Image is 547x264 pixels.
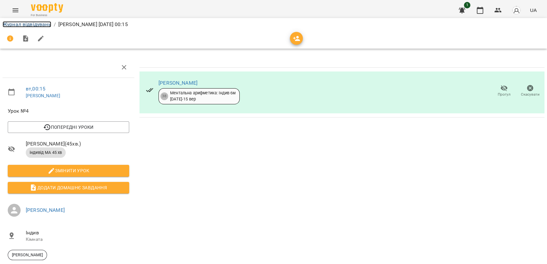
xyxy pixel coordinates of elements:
[8,182,129,193] button: Додати домашнє завдання
[26,207,65,213] a: [PERSON_NAME]
[464,2,470,8] span: 1
[8,121,129,133] button: Попередні уроки
[26,140,129,148] span: [PERSON_NAME] ( 45 хв. )
[54,21,56,28] li: /
[521,92,540,97] span: Скасувати
[26,150,66,156] span: індивід МА 45 хв
[8,107,129,115] span: Урок №4
[26,229,129,237] span: Індив
[491,82,517,100] button: Прогул
[13,167,124,174] span: Змінити урок
[527,4,539,16] button: UA
[170,90,235,102] div: Ментальна арифметика: Індив 6м [DATE] - 15 вер
[26,86,45,92] a: вт , 00:15
[8,3,23,18] button: Menu
[498,92,511,97] span: Прогул
[8,252,47,258] span: [PERSON_NAME]
[512,6,521,15] img: avatar_s.png
[160,92,168,100] div: 38
[517,82,543,100] button: Скасувати
[31,13,63,17] span: For Business
[8,250,47,260] div: [PERSON_NAME]
[26,236,129,243] p: Кімната
[13,123,124,131] span: Попередні уроки
[26,93,60,98] a: [PERSON_NAME]
[3,21,544,28] nav: breadcrumb
[158,80,197,86] a: [PERSON_NAME]
[13,184,124,192] span: Додати домашнє завдання
[530,7,537,14] span: UA
[31,3,63,13] img: Voopty Logo
[8,165,129,176] button: Змінити урок
[58,21,128,28] p: [PERSON_NAME] [DATE] 00:15
[3,21,51,27] a: Журнал відвідувань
